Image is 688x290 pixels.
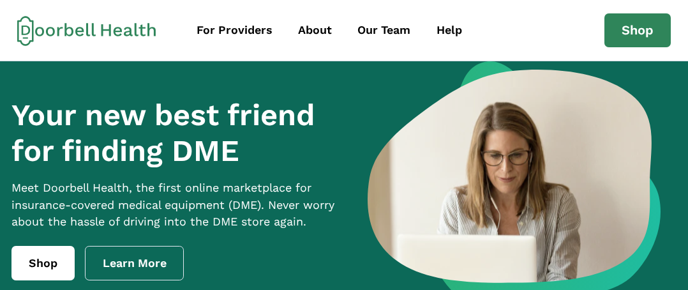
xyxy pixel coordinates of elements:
a: Our Team [346,16,422,45]
h1: Your new best friend for finding DME [11,97,337,169]
div: About [298,22,332,39]
a: Help [425,16,474,45]
div: Help [437,22,462,39]
div: For Providers [197,22,273,39]
a: About [287,16,343,45]
a: For Providers [185,16,284,45]
a: Learn More [85,246,184,280]
p: Meet Doorbell Health, the first online marketplace for insurance-covered medical equipment (DME).... [11,179,337,231]
div: Our Team [357,22,410,39]
a: Shop [604,13,671,48]
a: Shop [11,246,75,280]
